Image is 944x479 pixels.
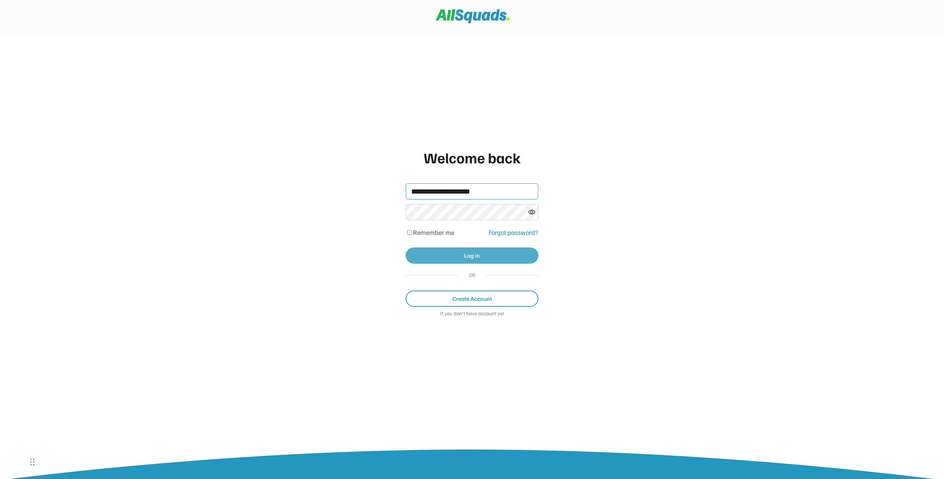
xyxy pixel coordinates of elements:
label: Remember me [413,228,454,236]
div: Forgot password? [489,228,538,237]
button: Log in [406,247,538,264]
div: If you don't have account yet [406,310,538,318]
div: OR [466,271,479,279]
img: Squad%20Logo.svg [436,9,510,23]
div: Welcome back [406,146,538,169]
button: Create Account [406,291,538,307]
